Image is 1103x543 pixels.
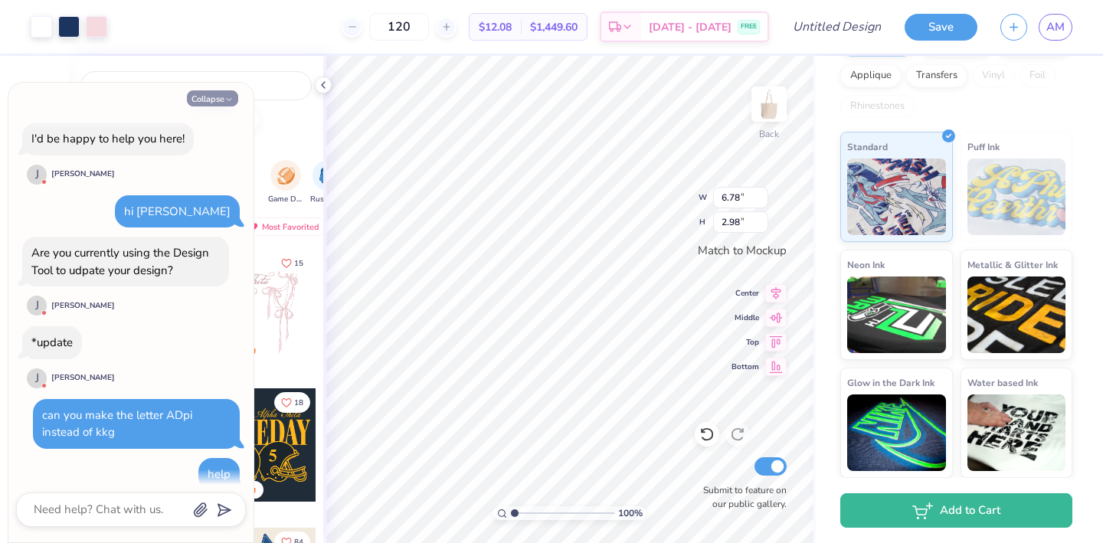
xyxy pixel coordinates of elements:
div: filter for Game Day [268,160,303,205]
input: Untitled Design [781,11,893,42]
img: Standard [847,159,946,235]
button: Save [905,14,977,41]
span: Top [732,337,759,348]
span: 100 % [618,506,643,520]
img: Game Day Image [277,167,295,185]
button: Like [274,392,310,413]
span: Game Day [268,194,303,205]
img: Neon Ink [847,276,946,353]
div: J [27,296,47,316]
div: Back [759,127,779,141]
div: can you make the letter ADpi instead of kkg [42,407,192,440]
span: Water based Ink [967,375,1038,391]
input: – – [369,13,429,41]
img: Glow in the Dark Ink [847,394,946,471]
div: filter for Rush & Bid [310,160,345,205]
span: Metallic & Glitter Ink [967,257,1058,273]
button: filter button [310,160,345,205]
div: [PERSON_NAME] [51,372,115,384]
span: $12.08 [479,19,512,35]
div: hi [PERSON_NAME] [124,204,231,219]
div: Are you currently using the Design Tool to udpate your design? [31,245,209,278]
img: Back [754,89,784,119]
div: [PERSON_NAME] [51,300,115,312]
button: filter button [268,160,303,205]
img: Puff Ink [967,159,1066,235]
div: Rhinestones [840,95,915,118]
label: Submit to feature on our public gallery. [695,483,787,511]
span: 18 [294,399,303,407]
img: Rush & Bid Image [319,167,337,185]
div: I'd be happy to help you here! [31,131,185,146]
span: FREE [741,21,757,32]
div: [PERSON_NAME] [51,168,115,180]
button: Add to Cart [840,493,1072,528]
span: 15 [294,260,303,267]
span: Bottom [732,361,759,372]
span: [DATE] - [DATE] [649,19,732,35]
div: Foil [1020,64,1056,87]
span: AM [1046,18,1065,36]
button: Like [274,253,310,273]
div: help [208,466,231,482]
span: Puff Ink [967,139,1000,155]
div: J [27,368,47,388]
span: Center [732,288,759,299]
span: Rush & Bid [310,194,345,205]
img: Metallic & Glitter Ink [967,276,1066,353]
div: J [27,165,47,185]
span: $1,449.60 [530,19,578,35]
img: Water based Ink [967,394,1066,471]
div: Vinyl [972,64,1015,87]
button: Collapse [187,90,238,106]
div: Applique [840,64,902,87]
span: Neon Ink [847,257,885,273]
span: Standard [847,139,888,155]
div: *update [31,335,73,350]
div: Most Favorited [240,218,326,236]
div: Transfers [906,64,967,87]
span: Glow in the Dark Ink [847,375,934,391]
span: Middle [732,312,759,323]
input: Try "Alpha" [106,78,302,93]
a: AM [1039,14,1072,41]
